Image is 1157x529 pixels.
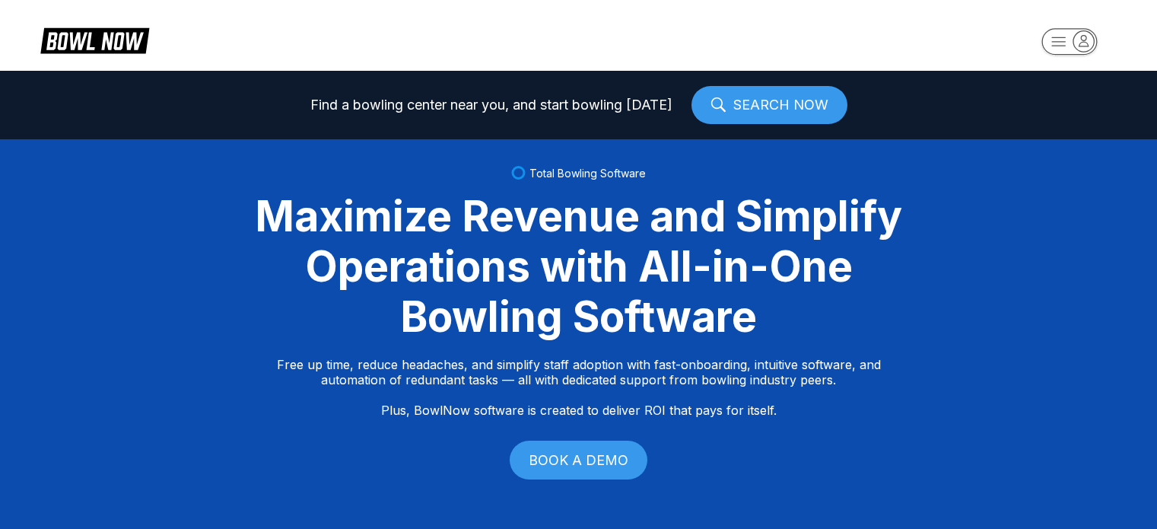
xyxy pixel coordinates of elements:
[310,97,672,113] span: Find a bowling center near you, and start bowling [DATE]
[691,86,847,124] a: SEARCH NOW
[277,357,881,418] p: Free up time, reduce headaches, and simplify staff adoption with fast-onboarding, intuitive softw...
[529,167,646,180] span: Total Bowling Software
[237,191,921,342] div: Maximize Revenue and Simplify Operations with All-in-One Bowling Software
[510,441,647,480] a: BOOK A DEMO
